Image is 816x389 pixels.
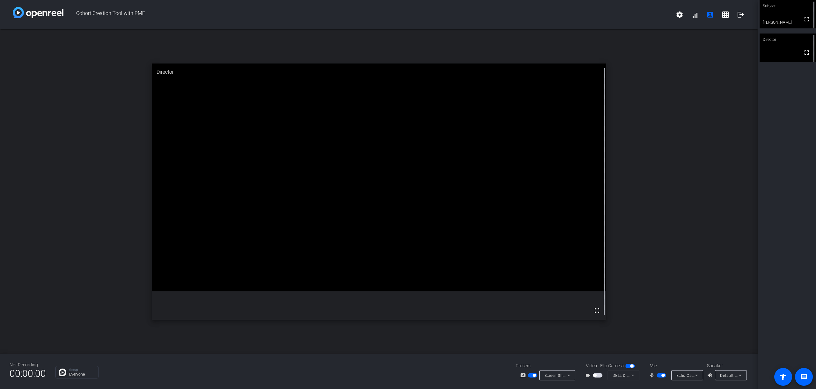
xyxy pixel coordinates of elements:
[707,371,715,379] mat-icon: volume_up
[600,363,624,369] span: Flip Camera
[59,369,66,376] img: Chat Icon
[779,373,787,381] mat-icon: accessibility
[586,363,597,369] span: Video
[760,34,816,46] div: Director
[13,7,63,18] img: white-gradient.svg
[152,64,607,81] div: Director
[649,371,657,379] mat-icon: mic_none
[643,363,707,369] div: Mic
[687,7,703,22] button: signal_cellular_alt
[676,373,807,378] span: Echo Cancelling Speakerphone (14- DELL P2724DEB USB) (413c:c034)
[803,49,811,56] mat-icon: fullscreen
[69,372,95,376] p: Everyone
[707,363,745,369] div: Speaker
[720,373,789,378] span: Default - Speakers (Realtek(R) Audio)
[520,371,528,379] mat-icon: screen_share_outline
[593,307,601,314] mat-icon: fullscreen
[63,7,672,22] span: Cohort Creation Tool with PME
[10,366,46,381] span: 00:00:00
[69,368,95,371] p: Group
[544,373,572,378] span: Screen Sharing
[706,11,714,19] mat-icon: account_box
[676,11,683,19] mat-icon: settings
[722,11,729,19] mat-icon: grid_on
[516,363,579,369] div: Present
[800,373,808,381] mat-icon: message
[803,15,811,23] mat-icon: fullscreen
[10,362,46,368] div: Not Recording
[737,11,745,19] mat-icon: logout
[585,371,593,379] mat-icon: videocam_outline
